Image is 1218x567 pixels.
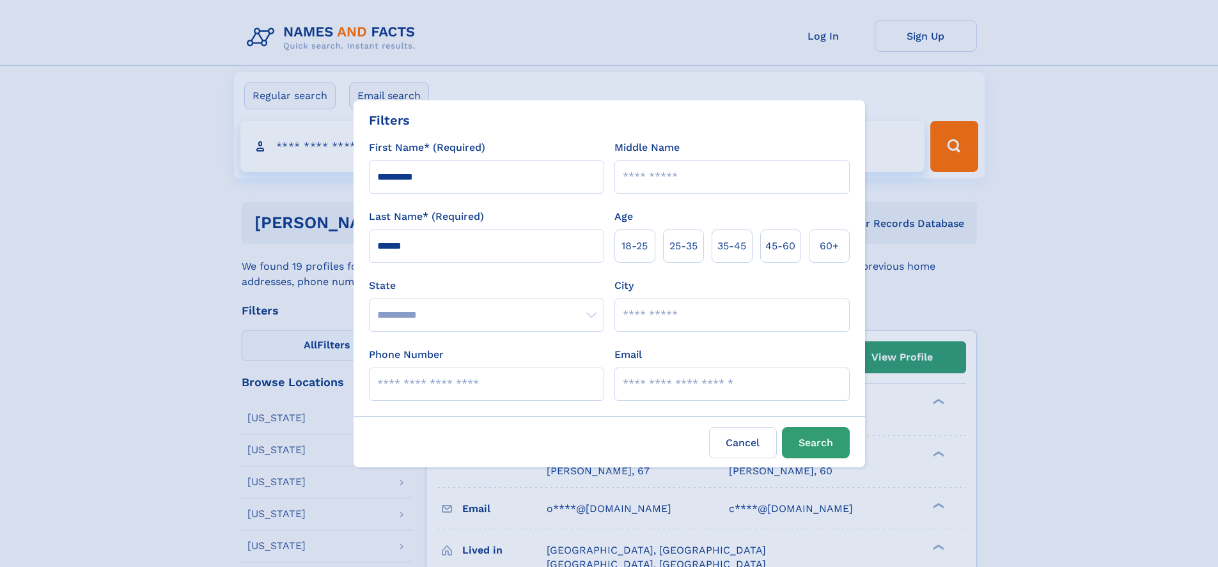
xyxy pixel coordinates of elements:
[369,278,604,293] label: State
[369,347,444,362] label: Phone Number
[369,111,410,130] div: Filters
[820,238,839,254] span: 60+
[369,209,484,224] label: Last Name* (Required)
[614,347,642,362] label: Email
[782,427,850,458] button: Search
[621,238,648,254] span: 18‑25
[614,278,634,293] label: City
[765,238,795,254] span: 45‑60
[669,238,698,254] span: 25‑35
[717,238,746,254] span: 35‑45
[709,427,777,458] label: Cancel
[369,140,485,155] label: First Name* (Required)
[614,209,633,224] label: Age
[614,140,680,155] label: Middle Name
